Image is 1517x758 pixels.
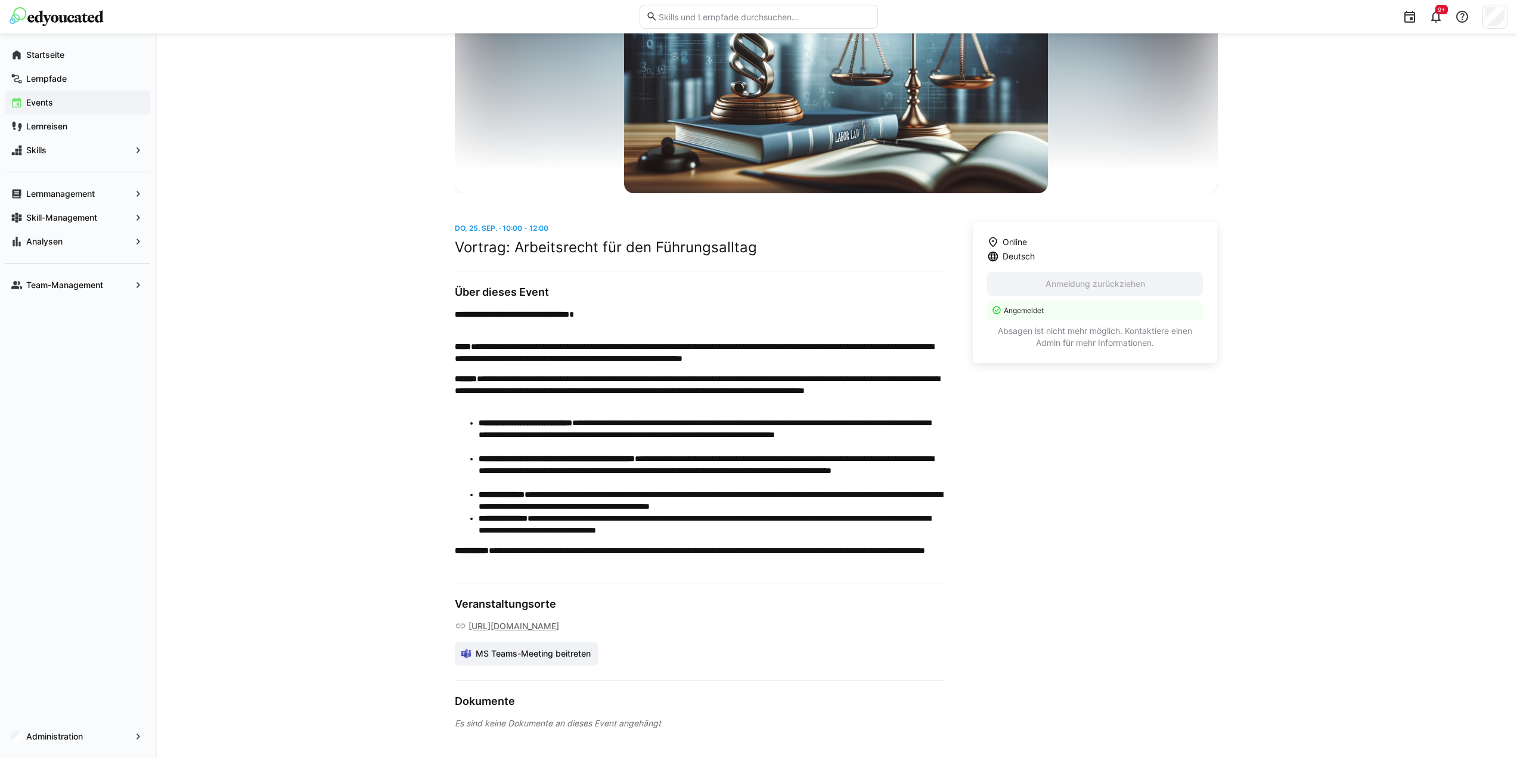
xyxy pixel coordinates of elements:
[1004,305,1196,315] p: Angemeldet
[1003,250,1035,262] span: Deutsch
[455,239,944,256] h2: Vortrag: Arbeitsrecht für den Führungsalltag
[1438,6,1445,13] span: 9+
[657,11,871,22] input: Skills und Lernpfade durchsuchen…
[987,272,1203,296] button: Anmeldung zurückziehen
[1003,236,1027,248] span: Online
[1044,278,1147,290] span: Anmeldung zurückziehen
[474,648,592,660] span: MS Teams-Meeting beitreten
[455,224,548,233] span: Do, 25. Sep. · 10:00 - 12:00
[455,717,944,729] div: Es sind keine Dokumente an dieses Event angehängt
[469,620,559,632] a: [URL][DOMAIN_NAME]
[987,325,1203,349] p: Absagen ist nicht mehr möglich. Kontaktiere einen Admin für mehr Informationen.
[455,286,944,299] h3: Über dieses Event
[455,642,599,666] a: MS Teams-Meeting beitreten
[455,598,944,611] h3: Veranstaltungsorte
[455,695,944,708] h3: Dokumente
